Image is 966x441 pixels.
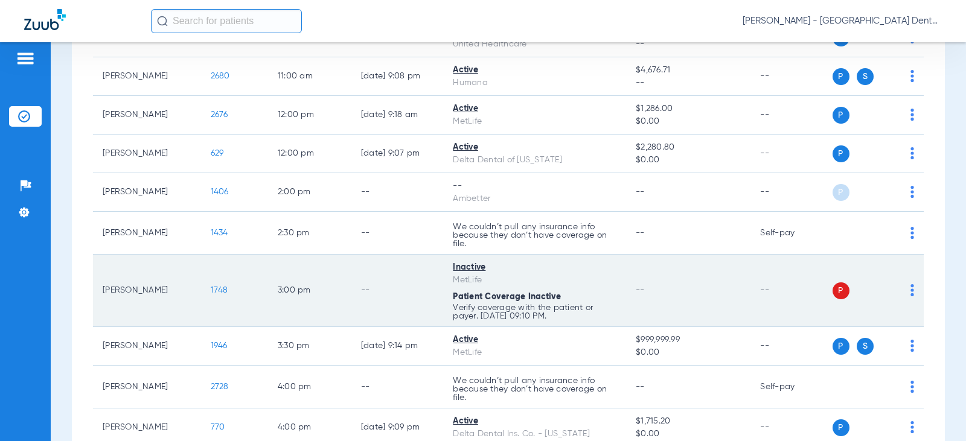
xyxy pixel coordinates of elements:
[351,173,444,212] td: --
[351,135,444,173] td: [DATE] 9:07 PM
[453,293,561,301] span: Patient Coverage Inactive
[351,57,444,96] td: [DATE] 9:08 PM
[211,149,224,157] span: 629
[93,57,201,96] td: [PERSON_NAME]
[211,188,229,196] span: 1406
[453,115,616,128] div: MetLife
[93,212,201,255] td: [PERSON_NAME]
[833,68,849,85] span: P
[453,103,616,115] div: Active
[453,154,616,167] div: Delta Dental of [US_STATE]
[910,70,914,82] img: group-dot-blue.svg
[453,141,616,154] div: Active
[268,212,351,255] td: 2:30 PM
[453,180,616,192] div: --
[750,212,832,255] td: Self-pay
[24,9,66,30] img: Zuub Logo
[833,338,849,355] span: P
[636,428,741,440] span: $0.00
[351,327,444,366] td: [DATE] 9:14 PM
[157,16,168,27] img: Search Icon
[351,366,444,408] td: --
[211,110,228,119] span: 2676
[636,103,741,115] span: $1,286.00
[351,212,444,255] td: --
[453,274,616,287] div: MetLife
[636,188,645,196] span: --
[857,68,874,85] span: S
[910,109,914,121] img: group-dot-blue.svg
[211,286,228,294] span: 1748
[93,135,201,173] td: [PERSON_NAME]
[750,366,832,408] td: Self-pay
[453,223,616,248] p: We couldn’t pull any insurance info because they don’t have coverage on file.
[636,77,741,89] span: --
[453,303,616,320] p: Verify coverage with the patient or payer. [DATE] 09:10 PM.
[636,334,741,346] span: $999,999.99
[910,147,914,159] img: group-dot-blue.svg
[636,346,741,359] span: $0.00
[910,284,914,296] img: group-dot-blue.svg
[636,64,741,77] span: $4,676.71
[636,38,741,51] span: --
[268,135,351,173] td: 12:00 PM
[453,261,616,274] div: Inactive
[750,255,832,327] td: --
[750,57,832,96] td: --
[93,255,201,327] td: [PERSON_NAME]
[910,340,914,352] img: group-dot-blue.svg
[453,346,616,359] div: MetLife
[636,286,645,294] span: --
[151,9,302,33] input: Search for patients
[636,115,741,128] span: $0.00
[910,227,914,239] img: group-dot-blue.svg
[211,72,230,80] span: 2680
[453,64,616,77] div: Active
[268,96,351,135] td: 12:00 PM
[833,145,849,162] span: P
[833,107,849,124] span: P
[453,428,616,440] div: Delta Dental Ins. Co. - [US_STATE]
[93,96,201,135] td: [PERSON_NAME]
[857,338,874,355] span: S
[636,154,741,167] span: $0.00
[93,173,201,212] td: [PERSON_NAME]
[833,282,849,299] span: P
[636,141,741,154] span: $2,280.80
[268,57,351,96] td: 11:00 AM
[268,327,351,366] td: 3:30 PM
[211,382,229,391] span: 2728
[750,96,832,135] td: --
[453,38,616,51] div: United Healthcare
[211,341,228,350] span: 1946
[268,255,351,327] td: 3:00 PM
[636,415,741,428] span: $1,715.20
[910,186,914,198] img: group-dot-blue.svg
[93,327,201,366] td: [PERSON_NAME]
[636,229,645,237] span: --
[750,327,832,366] td: --
[16,51,35,66] img: hamburger-icon
[453,77,616,89] div: Humana
[910,421,914,433] img: group-dot-blue.svg
[453,376,616,402] p: We couldn’t pull any insurance info because they don’t have coverage on file.
[833,419,849,436] span: P
[750,135,832,173] td: --
[833,184,849,201] span: P
[93,366,201,408] td: [PERSON_NAME]
[743,15,942,27] span: [PERSON_NAME] - [GEOGRAPHIC_DATA] Dental Care
[211,423,225,431] span: 770
[453,334,616,346] div: Active
[750,173,832,212] td: --
[211,229,228,237] span: 1434
[636,382,645,391] span: --
[351,255,444,327] td: --
[268,366,351,408] td: 4:00 PM
[453,192,616,205] div: Ambetter
[351,96,444,135] td: [DATE] 9:18 AM
[268,173,351,212] td: 2:00 PM
[910,381,914,393] img: group-dot-blue.svg
[453,415,616,428] div: Active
